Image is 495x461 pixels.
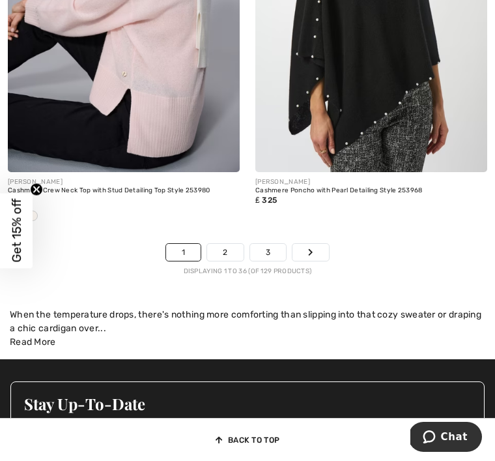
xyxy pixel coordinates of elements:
[255,177,487,187] div: [PERSON_NAME]
[250,244,286,261] a: 3
[10,336,56,348] span: Read More
[207,244,243,261] a: 2
[23,206,42,228] div: Vanilla 30
[9,199,24,263] span: Get 15% off
[10,308,485,335] div: When the temperature drops, there's nothing more comforting than slipping into that cozy sweater ...
[8,187,240,195] div: Cashmere Crew Neck Top with Stud Detailing Top Style 253980
[24,395,471,412] h3: Stay Up-To-Date
[255,187,487,195] div: Cashmere Poncho with Pearl Detailing Style 253968
[30,183,43,196] button: Close teaser
[166,244,201,261] a: 1
[8,177,240,187] div: [PERSON_NAME]
[410,422,482,454] iframe: Opens a widget where you can chat to one of our agents
[255,196,277,205] span: ₤ 325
